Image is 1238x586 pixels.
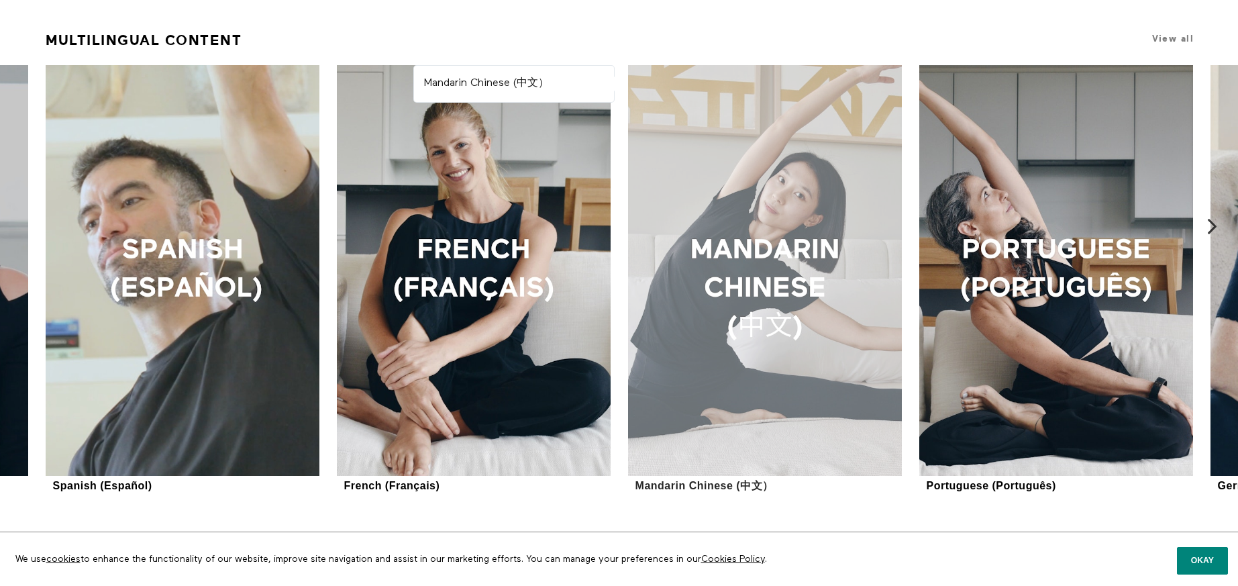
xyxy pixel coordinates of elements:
[424,78,549,89] strong: Mandarin Chinese (中文）
[46,554,81,564] a: cookies
[628,65,902,494] a: Mandarin Chinese (中文）Mandarin Chinese (中文）
[1152,34,1194,44] a: View all
[1177,547,1228,574] button: Okay
[635,479,774,492] div: Mandarin Chinese (中文）
[344,479,440,492] div: French (Français)
[53,479,152,492] div: Spanish (Español)
[701,554,765,564] a: Cookies Policy
[46,26,242,54] a: Multilingual Content
[46,530,268,558] a: Audios: Listen On the Go
[337,65,611,494] a: French (Français)French (Français)
[927,479,1056,492] div: Portuguese (Português)
[46,65,319,494] a: Spanish (Español)Spanish (Español)
[5,542,976,576] p: We use to enhance the functionality of our website, improve site navigation and assist in our mar...
[919,65,1193,494] a: Portuguese (Português)Portuguese (Português)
